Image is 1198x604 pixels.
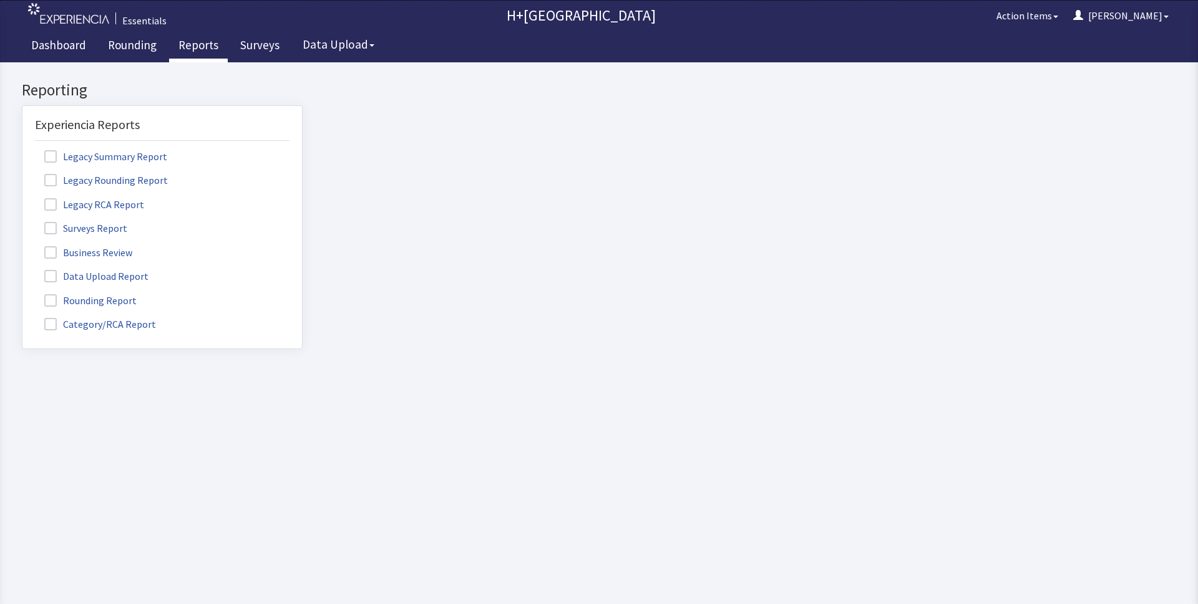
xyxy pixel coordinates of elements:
a: Reports [169,31,228,62]
button: [PERSON_NAME] [1066,3,1176,28]
label: Legacy Summary Report [35,85,180,102]
button: Action Items [989,3,1066,28]
a: Dashboard [22,31,95,62]
div: Experiencia Reports [35,53,290,79]
label: Surveys Report [35,157,140,173]
label: Rounding Report [35,229,149,246]
p: H+[GEOGRAPHIC_DATA] [173,6,989,26]
label: Legacy Rounding Report [35,109,180,125]
label: Category/RCA Report [35,253,168,269]
label: Business Review [35,181,145,198]
h2: Reporting [22,19,303,37]
div: Essentials [122,13,167,28]
img: experiencia_logo.png [28,3,109,24]
button: Data Upload [295,33,382,56]
a: Rounding [99,31,166,62]
label: Legacy RCA Report [35,133,157,150]
a: Surveys [231,31,289,62]
label: Data Upload Report [35,205,161,221]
